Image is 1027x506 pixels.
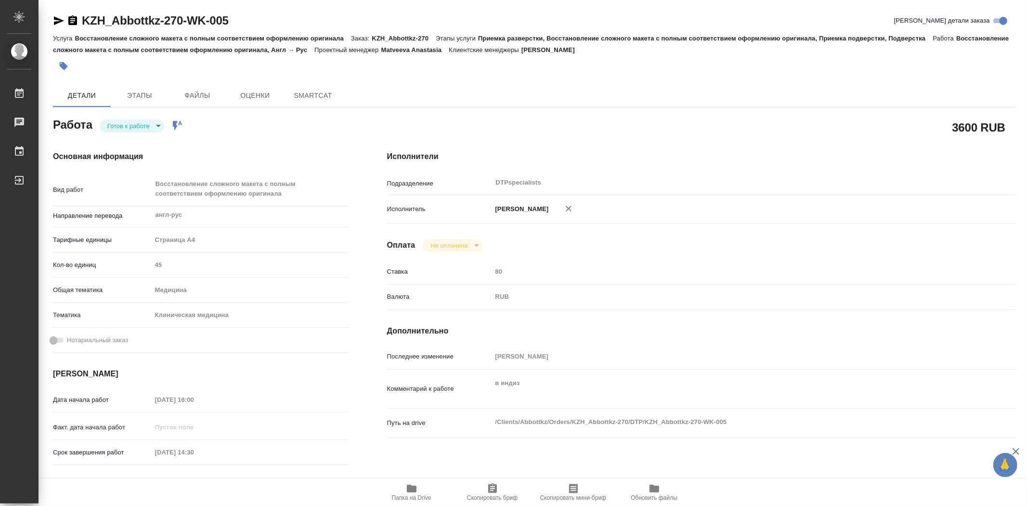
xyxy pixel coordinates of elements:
[152,258,349,272] input: Пустое поле
[53,285,152,295] p: Общая тематика
[492,375,964,401] textarea: в индиз
[372,35,436,42] p: KZH_Abbottkz-270
[387,179,492,188] p: Подразделение
[387,418,492,428] p: Путь на drive
[53,448,152,457] p: Срок завершения работ
[492,289,964,305] div: RUB
[467,494,518,501] span: Скопировать бриф
[436,35,478,42] p: Этапы услуги
[100,120,164,133] div: Готов к работе
[387,384,492,394] p: Комментарий к работе
[75,35,351,42] p: Восстановление сложного макета с полным соответствием оформлению оригинала
[290,90,336,102] span: SmartCat
[152,282,349,298] div: Медицина
[53,260,152,270] p: Кол-во единиц
[533,479,614,506] button: Скопировать мини-бриф
[152,393,236,407] input: Пустое поле
[53,151,349,162] h4: Основная информация
[540,494,606,501] span: Скопировать мини-бриф
[152,232,349,248] div: Страница А4
[492,349,964,363] input: Пустое поле
[492,204,549,214] p: [PERSON_NAME]
[387,292,492,302] p: Валюта
[67,335,128,345] span: Нотариальный заказ
[174,90,221,102] span: Файлы
[492,265,964,279] input: Пустое поле
[993,453,1017,477] button: 🙏
[428,241,470,250] button: Не оплачена
[452,479,533,506] button: Скопировать бриф
[387,151,1016,162] h4: Исполнители
[53,235,152,245] p: Тарифные единицы
[933,35,957,42] p: Работа
[381,46,449,53] p: Matveeva Anastasia
[314,46,381,53] p: Проектный менеджер
[53,368,349,380] h4: [PERSON_NAME]
[82,14,229,27] a: KZH_Abbottkz-270-WK-005
[53,15,65,27] button: Скопировать ссылку для ЯМессенджера
[952,119,1005,135] h2: 3600 RUB
[53,211,152,221] p: Направление перевода
[59,90,105,102] span: Детали
[53,115,92,133] h2: Работа
[53,423,152,432] p: Факт. дата начала работ
[232,90,278,102] span: Оценки
[371,479,452,506] button: Папка на Drive
[53,35,75,42] p: Услуга
[521,46,582,53] p: [PERSON_NAME]
[492,414,964,430] textarea: /Clients/Abbottkz/Orders/KZH_Abbottkz-270/DTP/KZH_Abbottkz-270-WK-005
[387,352,492,361] p: Последнее изменение
[478,35,933,42] p: Приемка разверстки, Восстановление сложного макета с полным соответствием оформлению оригинала, П...
[387,325,1016,337] h4: Дополнительно
[351,35,372,42] p: Заказ:
[631,494,677,501] span: Обновить файлы
[449,46,521,53] p: Клиентские менеджеры
[387,267,492,277] p: Ставка
[997,455,1014,475] span: 🙏
[53,185,152,195] p: Вид работ
[117,90,163,102] span: Этапы
[558,198,579,219] button: Удалить исполнителя
[152,420,236,434] input: Пустое поле
[67,15,78,27] button: Скопировать ссылку
[152,307,349,323] div: Клиническая медицина
[104,122,153,130] button: Готов к работе
[387,204,492,214] p: Исполнитель
[53,55,74,77] button: Добавить тэг
[53,395,152,405] p: Дата начала работ
[894,16,990,26] span: [PERSON_NAME] детали заказа
[614,479,695,506] button: Обновить файлы
[423,239,482,252] div: Готов к работе
[152,445,236,459] input: Пустое поле
[392,494,431,501] span: Папка на Drive
[387,240,416,251] h4: Оплата
[53,310,152,320] p: Тематика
